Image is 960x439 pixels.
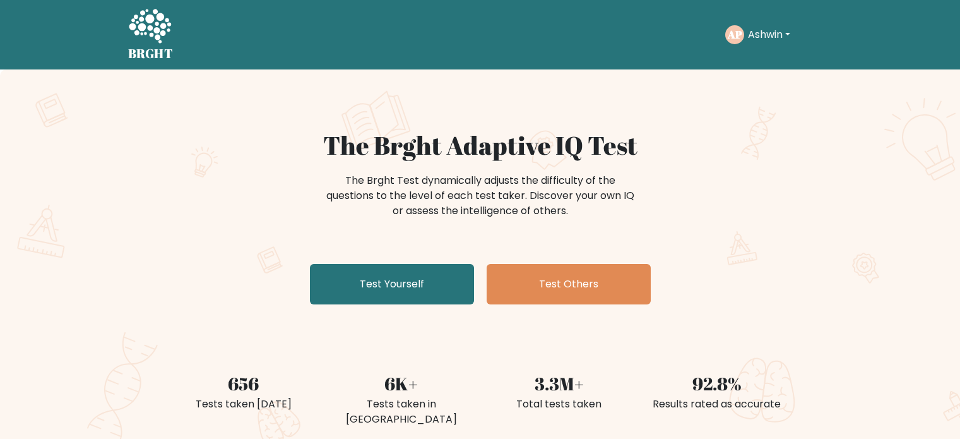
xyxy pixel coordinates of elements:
a: Test Others [487,264,651,304]
div: 656 [172,370,315,397]
h5: BRGHT [128,46,174,61]
div: 92.8% [646,370,788,397]
div: Tests taken in [GEOGRAPHIC_DATA] [330,397,473,427]
div: Results rated as accurate [646,397,788,412]
div: 3.3M+ [488,370,631,397]
text: AP [726,27,742,42]
h1: The Brght Adaptive IQ Test [172,130,788,160]
a: BRGHT [128,5,174,64]
div: The Brght Test dynamically adjusts the difficulty of the questions to the level of each test take... [323,173,638,219]
button: Ashwin [744,27,794,43]
a: Test Yourself [310,264,474,304]
div: Total tests taken [488,397,631,412]
div: 6K+ [330,370,473,397]
div: Tests taken [DATE] [172,397,315,412]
